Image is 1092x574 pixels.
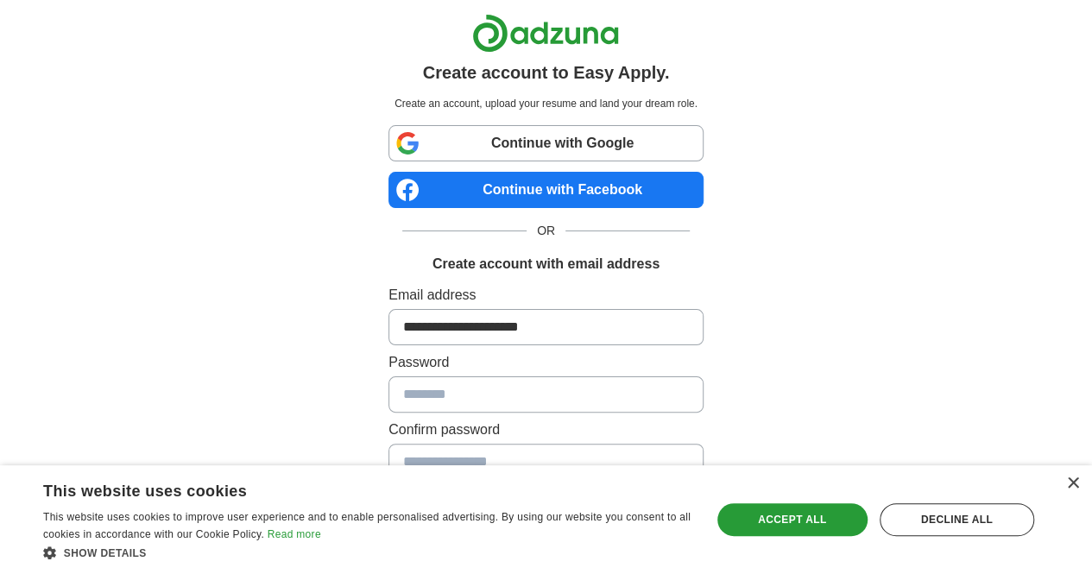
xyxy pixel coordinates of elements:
[472,14,619,53] img: Adzuna logo
[717,503,868,536] div: Accept all
[268,528,321,540] a: Read more, opens a new window
[388,285,704,306] label: Email address
[43,511,691,540] span: This website uses cookies to improve user experience and to enable personalised advertising. By u...
[388,125,704,161] a: Continue with Google
[880,503,1034,536] div: Decline all
[64,547,147,559] span: Show details
[388,419,704,440] label: Confirm password
[43,544,691,561] div: Show details
[388,352,704,373] label: Password
[432,254,660,274] h1: Create account with email address
[388,172,704,208] a: Continue with Facebook
[1066,477,1079,490] div: Close
[43,476,648,501] div: This website uses cookies
[423,60,670,85] h1: Create account to Easy Apply.
[392,96,700,111] p: Create an account, upload your resume and land your dream role.
[527,222,565,240] span: OR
